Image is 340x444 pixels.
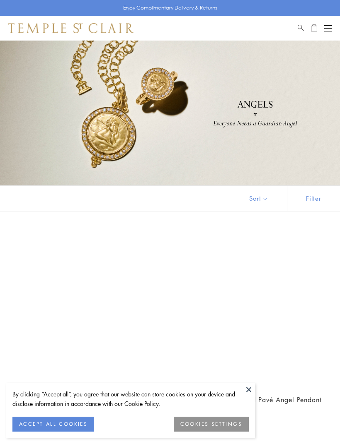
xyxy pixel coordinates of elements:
button: Show sort by [231,186,287,211]
button: COOKIES SETTINGS [174,417,249,432]
img: Temple St. Clair [8,23,134,33]
a: Search [298,23,304,33]
button: ACCEPT ALL COOKIES [12,417,94,432]
div: By clicking “Accept all”, you agree that our website can store cookies on your device and disclos... [12,389,249,408]
a: AP10-PAVE [175,232,330,387]
p: Enjoy Complimentary Delivery & Returns [123,4,217,12]
a: Open Shopping Bag [311,23,317,33]
button: Open navigation [324,23,332,33]
a: AP10-PAVE [10,232,165,387]
button: Show filters [287,186,340,211]
iframe: Gorgias live chat messenger [299,405,332,436]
